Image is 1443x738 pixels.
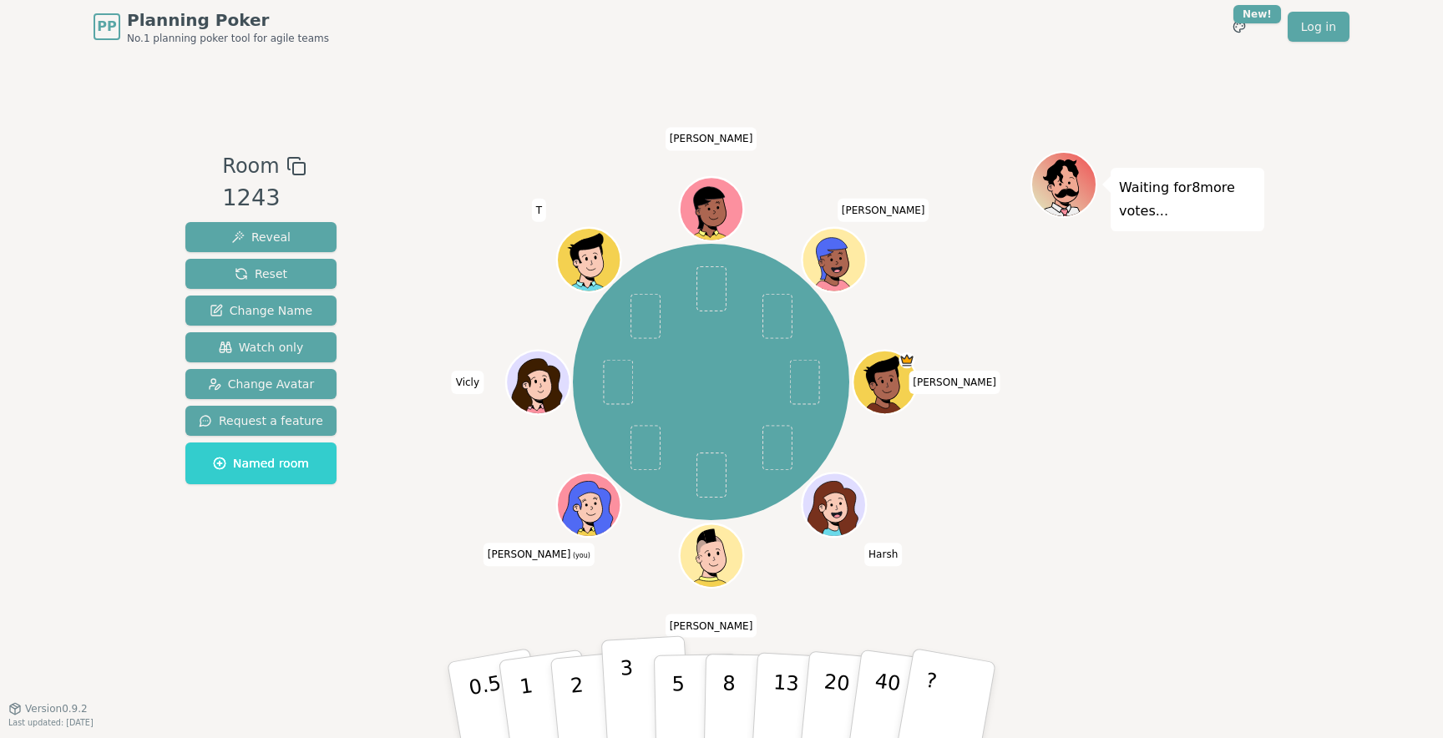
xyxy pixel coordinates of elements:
[532,198,546,221] span: Click to change your name
[235,265,287,282] span: Reset
[127,32,329,45] span: No.1 planning poker tool for agile teams
[559,474,619,534] button: Click to change your avatar
[1119,176,1256,223] p: Waiting for 8 more votes...
[570,552,590,559] span: (you)
[666,614,757,637] span: Click to change your name
[909,371,1000,394] span: Click to change your name
[25,702,88,715] span: Version 0.9.2
[185,406,337,436] button: Request a feature
[185,222,337,252] button: Reveal
[838,198,929,221] span: Click to change your name
[452,371,484,394] span: Click to change your name
[185,442,337,484] button: Named room
[484,543,595,566] span: Click to change your name
[1288,12,1349,42] a: Log in
[199,412,323,429] span: Request a feature
[222,151,279,181] span: Room
[899,352,914,368] span: Gary is the host
[1224,12,1254,42] button: New!
[185,369,337,399] button: Change Avatar
[213,455,309,472] span: Named room
[8,718,94,727] span: Last updated: [DATE]
[222,181,306,215] div: 1243
[97,17,116,37] span: PP
[94,8,329,45] a: PPPlanning PokerNo.1 planning poker tool for agile teams
[8,702,88,715] button: Version0.9.2
[127,8,329,32] span: Planning Poker
[210,302,312,319] span: Change Name
[185,332,337,362] button: Watch only
[1233,5,1281,23] div: New!
[208,376,315,392] span: Change Avatar
[185,296,337,326] button: Change Name
[666,127,757,150] span: Click to change your name
[185,259,337,289] button: Reset
[864,543,902,566] span: Click to change your name
[219,339,304,356] span: Watch only
[231,229,291,245] span: Reveal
